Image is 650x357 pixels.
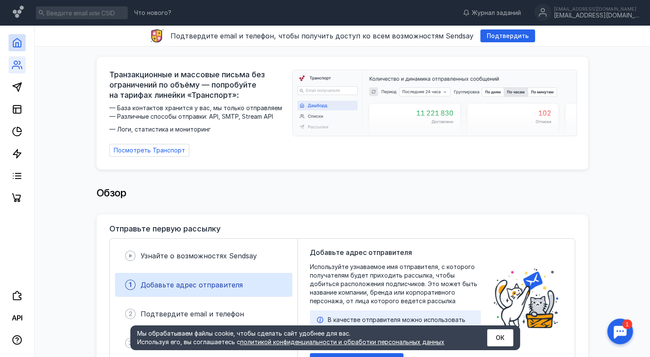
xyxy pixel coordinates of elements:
span: Используйте узнаваемое имя отправителя, с которого получателям будет приходить рассылка, чтобы до... [310,263,481,305]
a: Что нового? [130,10,176,16]
div: [EMAIL_ADDRESS][DOMAIN_NAME] [554,12,639,19]
span: Обзор [97,187,126,199]
div: Мы обрабатываем файлы cookie, чтобы сделать сайт удобнее для вас. Используя его, вы соглашаетесь c [137,329,466,346]
span: 1 [129,281,132,289]
span: Журнал заданий [472,9,521,17]
button: ОК [487,329,513,346]
span: 3 [128,339,132,347]
span: Посмотреть Транспорт [114,147,185,154]
a: Посмотреть Транспорт [109,144,189,157]
div: 1 [19,5,29,15]
img: poster [489,263,563,335]
div: [EMAIL_ADDRESS][DOMAIN_NAME] [554,6,639,12]
span: Добавьте адрес отправителя [310,247,412,258]
div: В качестве отправителя можно использовать почту на корпоративном домене, например [EMAIL_ADDRESS]... [328,316,474,341]
span: 2 [129,310,132,318]
a: Журнал заданий [459,9,525,17]
span: Подтвердить [487,32,529,40]
a: политикой конфиденциальности и обработки персональных данных [240,338,444,345]
span: Узнайте о возможностях Sendsay [141,252,257,260]
input: Введите email или CSID [36,6,128,19]
span: Транзакционные и массовые письма без ограничений по объёму — попробуйте на тарифах линейки «Транс... [109,70,287,100]
h3: Отправьте первую рассылку [109,225,221,233]
img: dashboard-transport-banner [293,70,576,136]
span: Что нового? [134,10,171,16]
span: — База контактов хранится у вас, мы только отправляем — Различные способы отправки: API, SMTP, St... [109,104,287,134]
span: Подтвердите email и телефон [141,310,244,318]
button: Подтвердить [480,29,535,42]
span: Подтвердите email и телефон, чтобы получить доступ ко всем возможностям Sendsay [171,32,474,40]
span: Добавьте адрес отправителя [141,281,243,289]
